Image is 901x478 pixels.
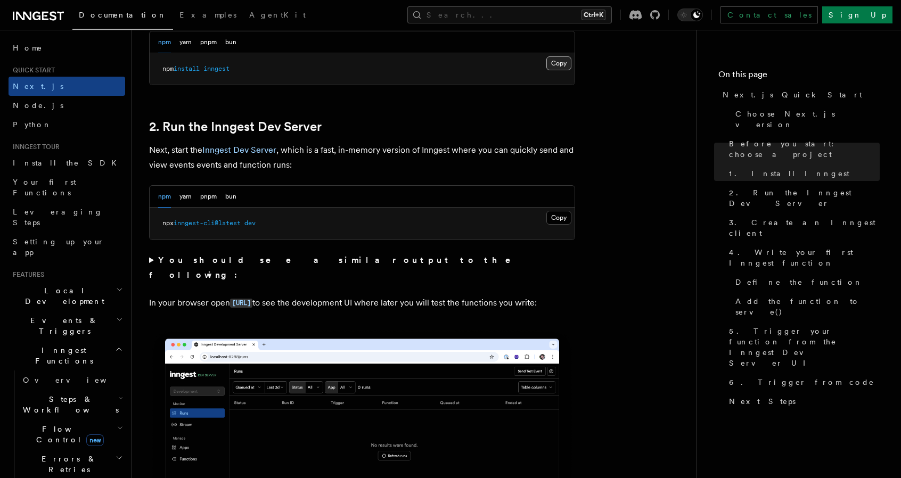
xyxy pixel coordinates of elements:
[731,104,880,134] a: Choose Next.js version
[158,31,171,53] button: npm
[725,134,880,164] a: Before you start: choose a project
[162,65,174,72] span: npm
[718,85,880,104] a: Next.js Quick Start
[149,119,322,134] a: 2. Run the Inngest Dev Server
[13,178,76,197] span: Your first Functions
[173,3,243,29] a: Examples
[822,6,892,23] a: Sign Up
[19,390,125,419] button: Steps & Workflows
[19,454,116,475] span: Errors & Retries
[149,143,575,172] p: Next, start the , which is a fast, in-memory version of Inngest where you can quickly send and vi...
[174,65,200,72] span: install
[19,419,125,449] button: Flow Controlnew
[19,370,125,390] a: Overview
[200,186,217,208] button: pnpm
[546,211,571,225] button: Copy
[13,82,63,90] span: Next.js
[731,292,880,322] a: Add the function to serve()
[79,11,167,19] span: Documentation
[725,373,880,392] a: 6. Trigger from code
[735,109,880,130] span: Choose Next.js version
[729,377,874,388] span: 6. Trigger from code
[72,3,173,30] a: Documentation
[546,56,571,70] button: Copy
[202,145,276,155] a: Inngest Dev Server
[725,243,880,273] a: 4. Write your first Inngest function
[729,326,880,368] span: 5. Trigger your function from the Inngest Dev Server UI
[158,186,171,208] button: npm
[729,168,849,179] span: 1. Install Inngest
[149,253,575,283] summary: You should see a similar output to the following:
[9,38,125,57] a: Home
[718,68,880,85] h4: On this page
[9,153,125,172] a: Install the SDK
[243,3,312,29] a: AgentKit
[249,11,306,19] span: AgentKit
[225,31,236,53] button: bun
[723,89,862,100] span: Next.js Quick Start
[13,208,103,227] span: Leveraging Steps
[581,10,605,20] kbd: Ctrl+K
[725,213,880,243] a: 3. Create an Inngest client
[230,299,252,308] code: [URL]
[9,115,125,134] a: Python
[9,341,125,370] button: Inngest Functions
[725,164,880,183] a: 1. Install Inngest
[19,424,117,445] span: Flow Control
[179,186,192,208] button: yarn
[13,43,43,53] span: Home
[86,434,104,446] span: new
[230,298,252,308] a: [URL]
[9,96,125,115] a: Node.js
[13,159,123,167] span: Install the SDK
[725,322,880,373] a: 5. Trigger your function from the Inngest Dev Server UI
[9,345,115,366] span: Inngest Functions
[9,77,125,96] a: Next.js
[13,120,52,129] span: Python
[9,281,125,311] button: Local Development
[225,186,236,208] button: bun
[244,219,256,227] span: dev
[729,187,880,209] span: 2. Run the Inngest Dev Server
[149,255,526,280] strong: You should see a similar output to the following:
[23,376,133,384] span: Overview
[179,11,236,19] span: Examples
[203,65,230,72] span: inngest
[9,270,44,279] span: Features
[731,273,880,292] a: Define the function
[9,172,125,202] a: Your first Functions
[200,31,217,53] button: pnpm
[735,277,863,287] span: Define the function
[407,6,612,23] button: Search...Ctrl+K
[149,295,575,311] p: In your browser open to see the development UI where later you will test the functions you write:
[9,143,60,151] span: Inngest tour
[677,9,703,21] button: Toggle dark mode
[9,311,125,341] button: Events & Triggers
[179,31,192,53] button: yarn
[9,66,55,75] span: Quick start
[19,394,119,415] span: Steps & Workflows
[174,219,241,227] span: inngest-cli@latest
[9,315,116,336] span: Events & Triggers
[725,183,880,213] a: 2. Run the Inngest Dev Server
[720,6,818,23] a: Contact sales
[9,202,125,232] a: Leveraging Steps
[729,247,880,268] span: 4. Write your first Inngest function
[9,285,116,307] span: Local Development
[13,101,63,110] span: Node.js
[9,232,125,262] a: Setting up your app
[729,396,796,407] span: Next Steps
[729,138,880,160] span: Before you start: choose a project
[735,296,880,317] span: Add the function to serve()
[725,392,880,411] a: Next Steps
[162,219,174,227] span: npx
[729,217,880,238] span: 3. Create an Inngest client
[13,237,104,257] span: Setting up your app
